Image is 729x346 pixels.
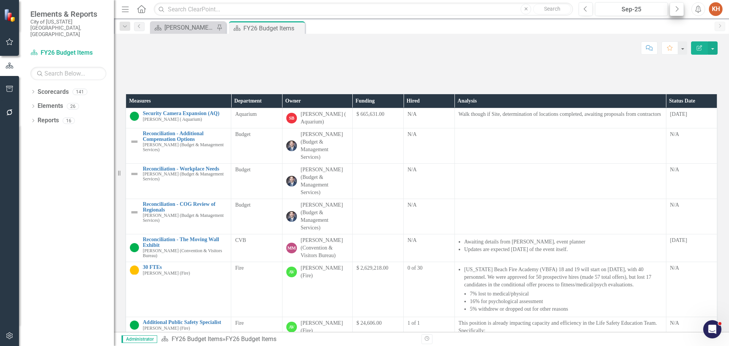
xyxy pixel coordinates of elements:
td: Double-Click to Edit Right Click for Context Menu [126,128,231,164]
td: Double-Click to Edit [404,234,454,262]
td: Double-Click to Edit [352,234,403,262]
td: Double-Click to Edit Right Click for Context Menu [126,164,231,199]
div: N/A [670,264,713,272]
span: 1 of 1 [407,320,420,326]
span: Search [544,6,560,12]
div: [PERSON_NAME] ( Aquarium) [301,111,349,126]
small: [PERSON_NAME] ( Aquarium) [143,117,202,122]
div: [PERSON_NAME] (Budget & Management Services) [301,131,349,161]
td: Double-Click to Edit [282,108,352,128]
span: 0 of 30 [407,265,423,271]
td: Double-Click to Edit [666,199,717,234]
li: [US_STATE] Beach Fire Academy (VBFA) 18 and 19 will start on [DATE], with 40 personnel. We were a... [464,266,662,313]
a: Elements [38,102,63,111]
a: Reconciliation - Workplace Needs [143,166,227,172]
button: Search [533,4,571,14]
td: Double-Click to Edit [666,262,717,317]
a: Security Camera Expansion (AQ) [143,111,227,116]
td: Double-Click to Edit [231,164,282,199]
small: [PERSON_NAME] (Fire) [143,326,190,331]
button: KH [709,2,723,16]
img: Kevin Chatellier [286,211,297,222]
td: Double-Click to Edit [352,128,403,164]
div: SB [286,113,297,123]
td: Double-Click to Edit [454,128,666,164]
td: Double-Click to Edit [666,164,717,199]
a: Reconciliation - COG Review of Regionals [143,201,227,213]
td: Double-Click to Edit [666,128,717,164]
td: Double-Click to Edit [666,234,717,262]
div: [PERSON_NAME] (Convention & Visitors Bureau) [301,237,349,259]
td: Double-Click to Edit [404,262,454,317]
span: Fire [235,265,244,271]
img: ClearPoint Strategy [4,9,17,22]
span: Fire [235,320,244,326]
td: Double-Click to Edit [454,234,666,262]
td: Double-Click to Edit [404,164,454,199]
td: Double-Click to Edit Right Click for Context Menu [126,199,231,234]
div: FY26 Budget Items [243,24,303,33]
span: $ 2,629,218.00 [357,265,388,271]
span: Aquarium [235,111,257,117]
small: [PERSON_NAME] (Budget & Management Services) [143,172,227,182]
div: N/A [670,201,713,209]
td: Double-Click to Edit [352,108,403,128]
img: Not Defined [130,208,139,217]
div: Sep-25 [598,5,665,14]
td: Double-Click to Edit [352,199,403,234]
span: N/A [407,111,417,117]
p: Walk though if Site, determination of locations completed, awaiting proposals from contractors [459,111,662,118]
div: MM [286,243,297,253]
span: Budget [235,167,250,172]
small: [PERSON_NAME] (Budget & Management Services) [143,213,227,223]
div: N/A [670,319,713,327]
a: [PERSON_NAME]'s Home [152,23,215,32]
div: [PERSON_NAME]'s Home [164,23,215,32]
div: AV [286,322,297,332]
span: N/A [407,167,417,172]
td: Double-Click to Edit [231,262,282,317]
td: Double-Click to Edit [231,128,282,164]
li: 7% lost to medical/physical [470,290,662,298]
li: 5% withdrew or dropped out for other reasons [470,305,662,313]
td: Double-Click to Edit [282,164,352,199]
div: N/A [670,166,713,174]
a: Scorecards [38,88,69,96]
td: Double-Click to Edit [282,199,352,234]
div: [PERSON_NAME] (Budget & Management Services) [301,166,349,196]
a: FY26 Budget Items [172,335,222,343]
span: N/A [407,131,417,137]
span: Budget [235,202,250,208]
a: Reconciliation - Additional Compensation Options [143,131,227,142]
span: [DATE] [670,111,687,117]
img: Not Defined [130,137,139,146]
a: Reconciliation - The Moving Wall Exhibit [143,237,227,248]
td: Double-Click to Edit Right Click for Context Menu [126,108,231,128]
span: N/A [407,237,417,243]
td: Double-Click to Edit [352,262,403,317]
small: [PERSON_NAME] (Convention & Visitors Bureau) [143,248,227,258]
span: N/A [407,202,417,208]
img: On Target [130,112,139,121]
span: $ 24,606.00 [357,320,382,326]
small: City of [US_STATE][GEOGRAPHIC_DATA], [GEOGRAPHIC_DATA] [30,19,106,37]
td: Double-Click to Edit [231,199,282,234]
input: Search ClearPoint... [154,3,573,16]
span: CVB [235,237,246,243]
small: [PERSON_NAME] (Budget & Management Services) [143,142,227,152]
td: Double-Click to Edit [352,164,403,199]
a: Reports [38,116,59,125]
div: » [161,335,416,344]
small: [PERSON_NAME] (Fire) [143,271,190,276]
img: Not Defined [130,169,139,179]
span: Elements & Reports [30,9,106,19]
button: Sep-25 [595,2,668,16]
img: Kevin Chatellier [286,176,297,186]
span: Budget [235,131,250,137]
td: Double-Click to Edit [282,234,352,262]
span: $ 665,631.00 [357,111,385,117]
a: 30 FTEs [143,264,227,270]
img: Caution [130,265,139,275]
input: Search Below... [30,67,106,80]
td: Double-Click to Edit [404,128,454,164]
